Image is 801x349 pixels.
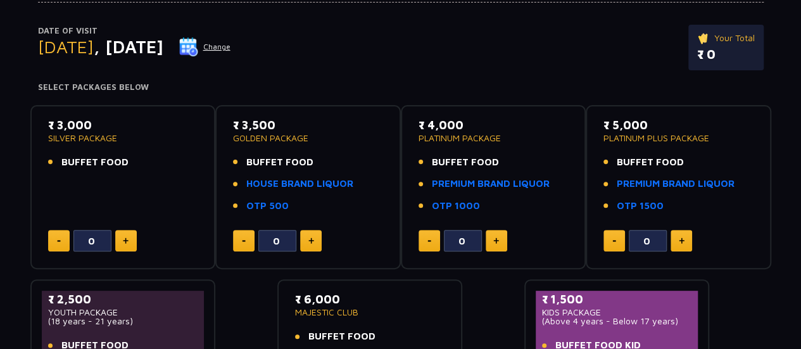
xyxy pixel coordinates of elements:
span: BUFFET FOOD [432,155,499,170]
p: GOLDEN PACKAGE [233,134,383,143]
p: ₹ 2,500 [48,291,198,308]
p: Your Total [697,31,755,45]
p: (Above 4 years - Below 17 years) [542,317,692,326]
a: HOUSE BRAND LIQUOR [246,177,353,191]
img: plus [679,238,684,244]
h4: Select Packages Below [38,82,764,92]
a: OTP 500 [246,199,289,213]
p: ₹ 3,500 [233,117,383,134]
p: ₹ 0 [697,45,755,64]
span: [DATE] [38,36,94,57]
p: Date of Visit [38,25,231,37]
p: PLATINUM PLUS PACKAGE [603,134,754,143]
p: ₹ 3,000 [48,117,198,134]
span: BUFFET FOOD [61,155,129,170]
p: MAJESTIC CLUB [295,308,445,317]
a: OTP 1000 [432,199,480,213]
p: SILVER PACKAGE [48,134,198,143]
p: ₹ 6,000 [295,291,445,308]
span: BUFFET FOOD [617,155,684,170]
img: ticket [697,31,710,45]
button: Change [179,37,231,57]
p: KIDS PACKAGE [542,308,692,317]
img: minus [427,240,431,242]
a: PREMIUM BRAND LIQUOR [432,177,550,191]
span: BUFFET FOOD [308,329,375,344]
img: minus [57,240,61,242]
p: PLATINUM PACKAGE [419,134,569,143]
p: YOUTH PACKAGE [48,308,198,317]
p: (18 years - 21 years) [48,317,198,326]
p: ₹ 5,000 [603,117,754,134]
img: plus [493,238,499,244]
p: ₹ 1,500 [542,291,692,308]
img: plus [123,238,129,244]
span: , [DATE] [94,36,163,57]
a: OTP 1500 [617,199,664,213]
img: minus [612,240,616,242]
a: PREMIUM BRAND LIQUOR [617,177,735,191]
span: BUFFET FOOD [246,155,313,170]
img: plus [308,238,314,244]
img: minus [242,240,246,242]
p: ₹ 4,000 [419,117,569,134]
